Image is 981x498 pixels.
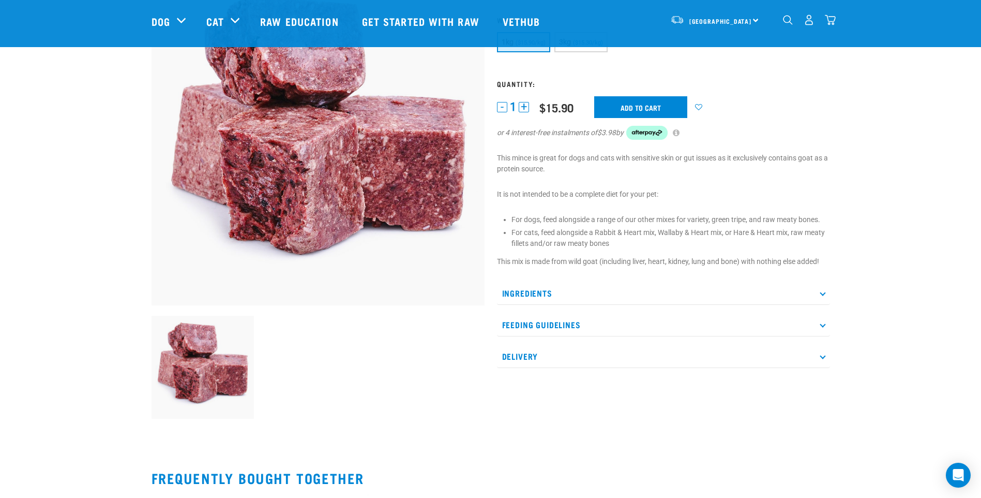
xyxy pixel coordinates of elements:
img: home-icon@2x.png [825,14,836,25]
img: user.png [804,14,814,25]
button: - [497,102,507,112]
a: Vethub [492,1,553,42]
p: Feeding Guidelines [497,313,830,336]
h2: Frequently bought together [152,470,830,486]
a: Dog [152,13,170,29]
img: van-moving.png [670,15,684,24]
li: For dogs, feed alongside a range of our other mixes for variety, green tripe, and raw meaty bones. [511,214,830,225]
img: home-icon-1@2x.png [783,15,793,25]
div: Open Intercom Messenger [946,463,971,488]
div: or 4 interest-free instalments of by [497,126,830,140]
img: 1077 Wild Goat Mince 01 [152,316,254,419]
a: Cat [206,13,224,29]
p: Ingredients [497,282,830,305]
li: For cats, feed alongside a Rabbit & Heart mix, Wallaby & Heart mix, or Hare & Heart mix, raw meat... [511,227,830,249]
p: It is not intended to be a complete diet for your pet: [497,189,830,200]
span: $3.98 [597,127,616,138]
a: Get started with Raw [352,1,492,42]
h3: Quantity: [497,80,830,87]
input: Add to cart [594,96,687,118]
button: + [519,102,529,112]
p: This mix is made from wild goat (including liver, heart, kidney, lung and bone) with nothing else... [497,256,830,267]
p: This mince is great for dogs and cats with sensitive skin or gut issues as it exclusively contain... [497,153,830,174]
a: Raw Education [250,1,351,42]
img: Afterpay [626,126,668,140]
p: Delivery [497,345,830,368]
span: [GEOGRAPHIC_DATA] [689,19,752,23]
span: 1 [510,101,516,112]
div: $15.90 [539,101,573,114]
